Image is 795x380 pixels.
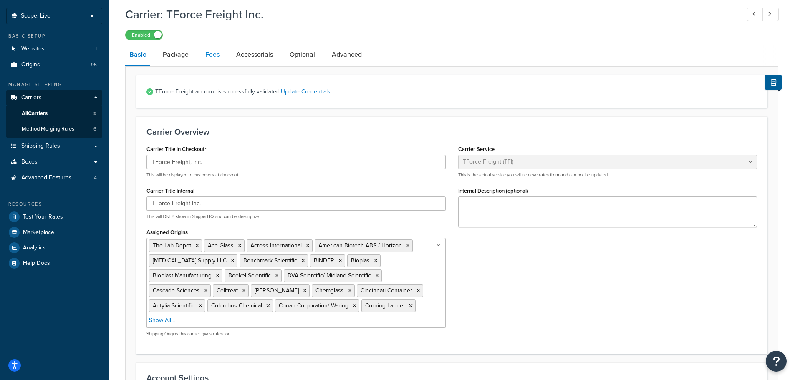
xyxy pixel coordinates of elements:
li: Advanced Features [6,170,102,186]
a: Next Record [762,8,779,21]
a: Analytics [6,240,102,255]
span: Cincinnati Container [361,286,412,295]
span: Chemglass [315,286,344,295]
li: Carriers [6,90,102,138]
span: 95 [91,61,97,68]
span: [MEDICAL_DATA] Supply LLC [153,256,227,265]
p: This will be displayed to customers at checkout [146,172,446,178]
label: Enabled [126,30,162,40]
span: 6 [93,126,96,133]
span: Across International [250,241,302,250]
span: Ace Glass [208,241,234,250]
span: Shipping Rules [21,143,60,150]
p: Shipping Origins this carrier gives rates for [146,331,446,337]
span: Method Merging Rules [22,126,74,133]
span: [PERSON_NAME] [255,286,299,295]
h3: Carrier Overview [146,127,757,136]
span: Bioplast Manufacturing [153,271,212,280]
a: Fees [201,45,224,65]
a: Accessorials [232,45,277,65]
span: Marketplace [23,229,54,236]
a: Advanced [328,45,366,65]
label: Carrier Title in Checkout [146,146,207,153]
li: Websites [6,41,102,57]
span: 1 [95,45,97,53]
label: Internal Description (optional) [458,188,528,194]
a: Method Merging Rules6 [6,121,102,137]
a: Optional [285,45,319,65]
span: Bioplas [351,256,370,265]
span: Celltreat [217,286,238,295]
span: Help Docs [23,260,50,267]
a: Package [159,45,193,65]
li: Method Merging Rules [6,121,102,137]
span: TForce Freight account is successfully validated. [155,86,757,98]
span: Cascade Sciences [153,286,200,295]
a: AllCarriers5 [6,106,102,121]
span: Test Your Rates [23,214,63,221]
div: Manage Shipping [6,81,102,88]
a: Update Credentials [281,87,331,96]
span: Antylia Scientific [153,301,194,310]
div: Resources [6,201,102,208]
a: Boxes [6,154,102,170]
li: Origins [6,57,102,73]
a: Marketplace [6,225,102,240]
span: Scope: Live [21,13,50,20]
a: Show All... [149,316,175,325]
span: The Lab Depot [153,241,191,250]
span: Corning Labnet [365,301,405,310]
p: This is the actual service you will retrieve rates from and can not be updated [458,172,757,178]
p: This will ONLY show in ShipperHQ and can be descriptive [146,214,446,220]
span: Boxes [21,159,38,166]
a: Advanced Features4 [6,170,102,186]
span: BVA Scientific/ Midland Scientific [288,271,371,280]
span: Advanced Features [21,174,72,181]
button: Open Resource Center [766,351,787,372]
span: Carriers [21,94,42,101]
span: Conair Corporation/ Waring [279,301,348,310]
a: Websites1 [6,41,102,57]
span: 4 [94,174,97,181]
span: Columbus Chemical [211,301,262,310]
button: Show Help Docs [765,75,782,90]
span: Boekel Scientific [228,271,271,280]
a: Carriers [6,90,102,106]
label: Assigned Origins [146,229,188,235]
span: Benchmark Scientific [243,256,297,265]
span: American Biotech ABS / Horizon [318,241,402,250]
span: All Carriers [22,110,48,117]
label: Carrier Title Internal [146,188,194,194]
a: Origins95 [6,57,102,73]
span: Websites [21,45,45,53]
a: Previous Record [747,8,763,21]
span: 5 [93,110,96,117]
a: Help Docs [6,256,102,271]
a: Shipping Rules [6,138,102,154]
span: Analytics [23,244,46,252]
a: Basic [125,45,150,66]
div: Basic Setup [6,33,102,40]
label: Carrier Service [458,146,495,152]
span: Origins [21,61,40,68]
span: BINDER [314,256,334,265]
h1: Carrier: TForce Freight Inc. [125,6,732,23]
a: Test Your Rates [6,209,102,224]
